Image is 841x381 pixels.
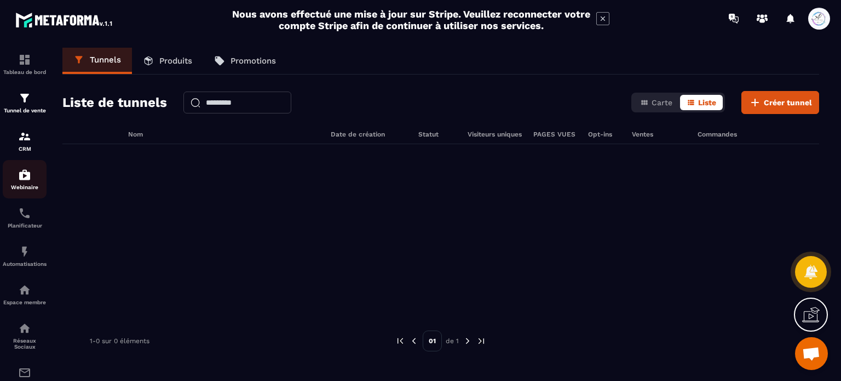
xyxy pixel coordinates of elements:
img: automations [18,283,31,297]
a: automationsautomationsWebinaire [3,160,47,198]
button: Carte [633,95,679,110]
a: formationformationCRM [3,122,47,160]
h6: Opt-ins [588,130,621,138]
p: Tunnels [90,55,121,65]
h6: Visiteurs uniques [468,130,522,138]
a: Promotions [203,48,287,74]
img: next [476,336,486,346]
button: Liste [680,95,723,110]
img: scheduler [18,207,31,220]
h2: Liste de tunnels [62,92,167,113]
p: 01 [423,331,442,351]
p: Webinaire [3,184,47,190]
a: Tunnels [62,48,132,74]
p: Produits [159,56,192,66]
h6: Commandes [698,130,737,138]
p: Réseaux Sociaux [3,338,47,350]
img: next [463,336,473,346]
p: Espace membre [3,299,47,305]
img: prev [409,336,419,346]
p: Promotions [231,56,276,66]
img: logo [15,10,114,30]
p: de 1 [446,337,459,345]
p: 1-0 sur 0 éléments [90,337,149,345]
a: social-networksocial-networkRéseaux Sociaux [3,314,47,358]
h6: Nom [128,130,320,138]
h6: Statut [418,130,457,138]
p: Tunnel de vente [3,107,47,113]
h6: Date de création [331,130,407,138]
h6: PAGES VUES [533,130,577,138]
a: formationformationTableau de bord [3,45,47,83]
h2: Nous avons effectué une mise à jour sur Stripe. Veuillez reconnecter votre compte Stripe afin de ... [232,8,591,31]
img: automations [18,168,31,181]
p: Planificateur [3,223,47,229]
a: automationsautomationsAutomatisations [3,237,47,275]
img: social-network [18,322,31,335]
img: prev [395,336,405,346]
img: email [18,366,31,379]
a: automationsautomationsEspace membre [3,275,47,314]
img: formation [18,53,31,66]
img: automations [18,245,31,258]
a: schedulerschedulerPlanificateur [3,198,47,237]
a: formationformationTunnel de vente [3,83,47,122]
a: Produits [132,48,203,74]
img: formation [18,92,31,105]
button: Créer tunnel [741,91,819,114]
span: Liste [698,98,716,107]
span: Créer tunnel [764,97,812,108]
img: formation [18,130,31,143]
p: Tableau de bord [3,69,47,75]
p: CRM [3,146,47,152]
h6: Ventes [632,130,687,138]
span: Carte [652,98,672,107]
a: Ouvrir le chat [795,337,828,370]
p: Automatisations [3,261,47,267]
